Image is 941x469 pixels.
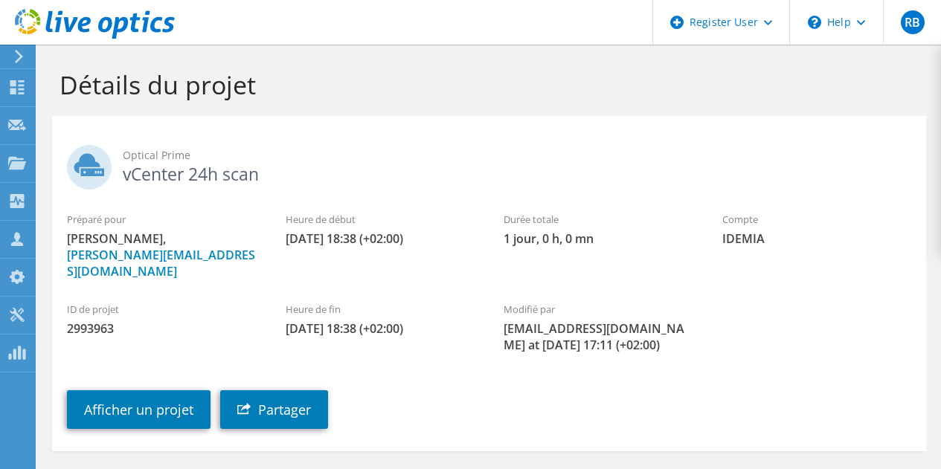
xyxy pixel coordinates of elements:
[504,320,693,353] span: [EMAIL_ADDRESS][DOMAIN_NAME] at [DATE] 17:11 (+02:00)
[67,247,255,279] a: [PERSON_NAME][EMAIL_ADDRESS][DOMAIN_NAME]
[901,10,925,34] span: RB
[504,302,693,317] label: Modifié par
[67,302,256,317] label: ID de projet
[808,16,821,29] svg: \n
[60,69,911,100] h1: Détails du projet
[286,230,475,247] span: [DATE] 18:38 (+02:00)
[67,390,211,429] a: Afficher un projet
[67,320,256,337] span: 2993963
[220,390,328,429] a: Partager
[286,212,475,227] label: Heure de début
[722,212,911,227] label: Compte
[286,320,475,337] span: [DATE] 18:38 (+02:00)
[67,145,911,182] h2: vCenter 24h scan
[504,212,693,227] label: Durée totale
[722,230,911,247] span: IDEMIA
[123,147,911,164] span: Optical Prime
[67,212,256,227] label: Préparé pour
[504,230,693,247] span: 1 jour, 0 h, 0 mn
[286,302,475,317] label: Heure de fin
[67,230,256,279] span: [PERSON_NAME],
